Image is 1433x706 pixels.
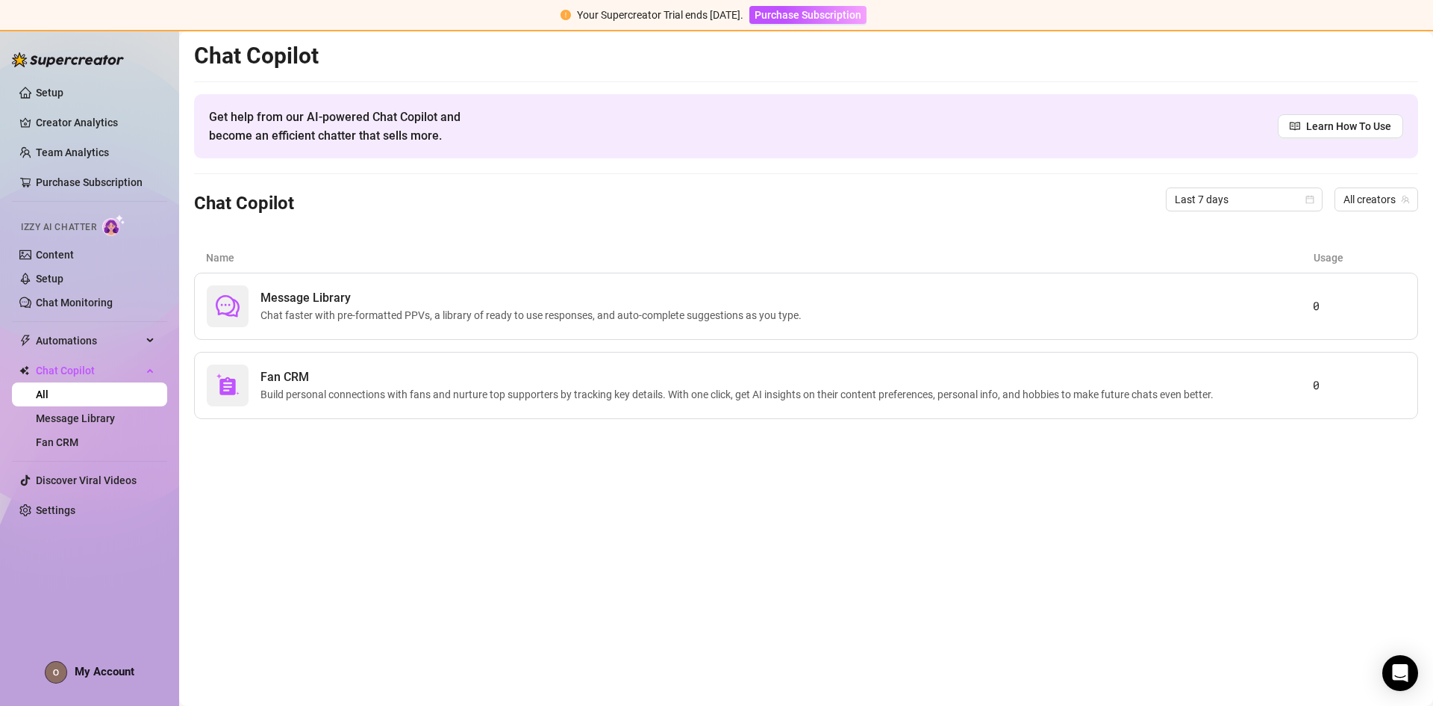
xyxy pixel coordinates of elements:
[19,335,31,347] span: thunderbolt
[36,273,63,285] a: Setup
[36,436,78,448] a: Fan CRM
[260,386,1220,403] span: Build personal connections with fans and nurture top supporters by tracking key details. With one...
[36,329,142,353] span: Automations
[36,412,115,424] a: Message Library
[206,250,1314,266] article: Name
[577,9,743,21] span: Your Supercreator Trial ends [DATE].
[749,6,867,24] button: Purchase Subscription
[1175,188,1314,211] span: Last 7 days
[19,365,29,376] img: Chat Copilot
[1343,188,1409,211] span: All creators
[36,87,63,99] a: Setup
[46,662,66,683] img: ACg8ocI16CTtYqxQTF_4BHhOSD1jcPheJf6U8Zoo1yMUwKcChU3gSQ=s96-c
[1313,297,1405,315] article: 0
[36,146,109,158] a: Team Analytics
[36,504,75,516] a: Settings
[260,368,1220,386] span: Fan CRM
[36,111,155,134] a: Creator Analytics
[36,249,74,261] a: Content
[36,176,143,188] a: Purchase Subscription
[749,9,867,21] a: Purchase Subscription
[1290,121,1300,131] span: read
[216,294,240,318] span: comment
[1382,655,1418,691] div: Open Intercom Messenger
[36,388,49,400] a: All
[1306,118,1391,134] span: Learn How To Use
[1278,114,1403,138] a: Learn How To Use
[1305,195,1314,204] span: calendar
[36,474,137,486] a: Discover Viral Videos
[260,289,808,307] span: Message Library
[36,359,142,383] span: Chat Copilot
[216,374,240,397] img: svg%3e
[12,52,124,67] img: logo-BBDzfeDw.svg
[21,220,96,235] span: Izzy AI Chatter
[1314,250,1406,266] article: Usage
[1313,377,1405,394] article: 0
[209,108,496,145] span: Get help from our AI-powered Chat Copilot and become an efficient chatter that sells more.
[260,307,808,323] span: Chat faster with pre-formatted PPVs, a library of ready to use responses, and auto-complete sugge...
[561,10,571,20] span: exclamation-circle
[102,214,125,236] img: AI Chatter
[194,192,294,216] h3: Chat Copilot
[194,42,1418,70] h2: Chat Copilot
[36,297,113,309] a: Chat Monitoring
[1401,195,1410,204] span: team
[755,9,861,21] span: Purchase Subscription
[75,665,134,678] span: My Account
